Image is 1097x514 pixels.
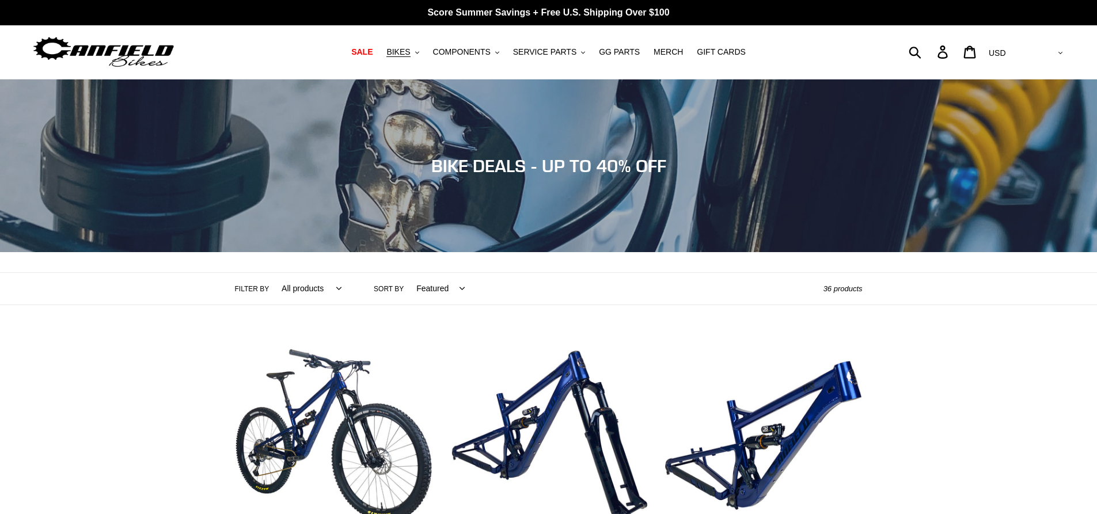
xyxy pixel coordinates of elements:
a: MERCH [648,44,689,60]
span: GIFT CARDS [697,47,746,57]
input: Search [915,39,944,64]
img: Canfield Bikes [32,34,176,70]
span: BIKES [386,47,410,57]
label: Filter by [235,284,269,294]
span: SERVICE PARTS [513,47,576,57]
span: SALE [351,47,373,57]
span: COMPONENTS [433,47,491,57]
span: BIKE DEALS - UP TO 40% OFF [431,155,666,176]
a: SALE [346,44,378,60]
button: BIKES [381,44,424,60]
a: GG PARTS [593,44,646,60]
button: SERVICE PARTS [507,44,591,60]
span: 36 products [823,284,863,293]
button: COMPONENTS [427,44,505,60]
label: Sort by [374,284,404,294]
span: GG PARTS [599,47,640,57]
a: GIFT CARDS [691,44,751,60]
span: MERCH [654,47,683,57]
